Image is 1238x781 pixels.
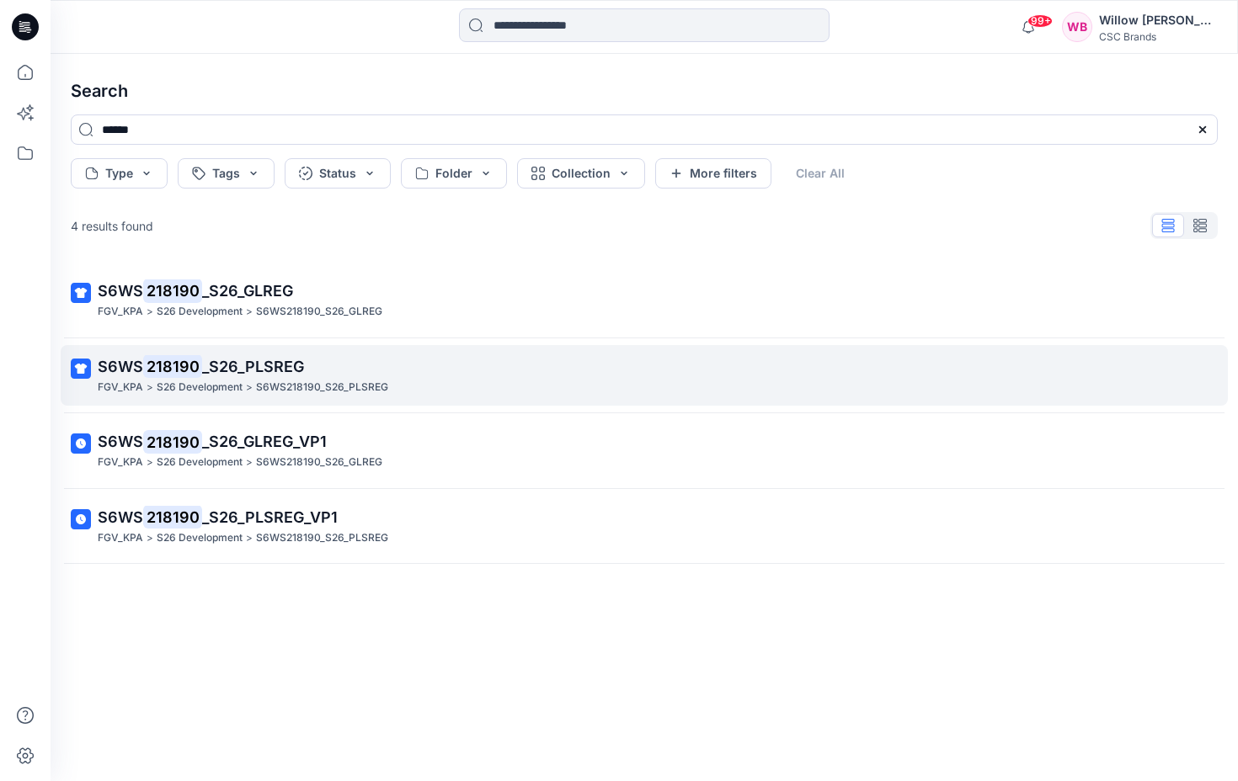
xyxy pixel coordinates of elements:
p: > [147,303,153,321]
h4: Search [57,67,1231,114]
p: FGV_KPA [98,379,143,396]
mark: 218190 [143,354,202,378]
span: S6WS [98,358,143,375]
p: S6WS218190_S26_PLSREG [256,529,388,547]
p: > [246,529,253,547]
button: More filters [655,158,771,189]
p: S6WS218190_S26_GLREG [256,454,382,471]
button: Collection [517,158,645,189]
span: S6WS [98,508,143,526]
a: S6WS218190_S26_PLSREG_VP1FGV_KPA>S26 Development>S6WS218190_S26_PLSREG [61,496,1228,557]
p: > [147,379,153,396]
button: Tags [178,158,275,189]
p: S26 Development [157,379,243,396]
div: CSC Brands [1099,30,1217,43]
div: WB [1062,12,1092,42]
span: 99+ [1027,14,1053,28]
p: > [147,454,153,471]
p: FGV_KPA [98,529,143,547]
a: S6WS218190_S26_GLREGFGV_KPA>S26 Development>S6WS218190_S26_GLREG [61,269,1228,331]
a: S6WS218190_S26_PLSREGFGV_KPA>S26 Development>S6WS218190_S26_PLSREG [61,345,1228,406]
mark: 218190 [143,279,202,302]
p: > [147,529,153,547]
p: > [246,454,253,471]
span: _S26_PLSREG_VP1 [202,508,338,526]
mark: 218190 [143,505,202,529]
p: S6WS218190_S26_PLSREG [256,379,388,396]
a: S6WS218190_S26_GLREG_VP1FGV_KPA>S26 Development>S6WS218190_S26_GLREG [61,420,1228,481]
p: 4 results found [71,217,153,235]
span: S6WS [98,433,143,450]
p: > [246,303,253,321]
p: S26 Development [157,303,243,321]
span: _S26_GLREG_VP1 [202,433,327,450]
p: FGV_KPA [98,303,143,321]
p: > [246,379,253,396]
p: S6WS218190_S26_GLREG [256,303,382,321]
mark: 218190 [143,430,202,454]
span: _S26_GLREG [202,282,293,300]
button: Folder [401,158,507,189]
p: S26 Development [157,529,243,547]
button: Status [285,158,391,189]
button: Type [71,158,168,189]
div: Willow [PERSON_NAME] [1099,10,1217,30]
span: _S26_PLSREG [202,358,304,375]
p: S26 Development [157,454,243,471]
span: S6WS [98,282,143,300]
p: FGV_KPA [98,454,143,471]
